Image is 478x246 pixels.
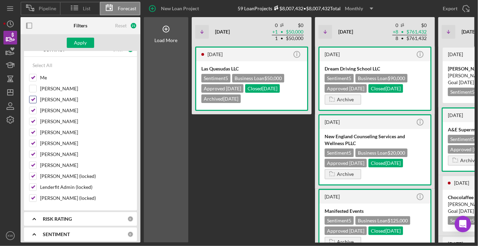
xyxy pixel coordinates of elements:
div: Closed [DATE] [245,84,280,93]
td: + 8 [392,29,399,35]
div: Sentiment 5 [448,216,477,225]
div: Closed [DATE] [368,226,403,235]
time: 2025-05-23 15:22 [325,119,340,125]
div: Export [443,2,457,15]
div: Approved [DATE] [325,84,367,93]
td: $0 [286,22,304,29]
label: [PERSON_NAME] (locked) [40,195,132,202]
div: $8,007,432 [272,5,303,11]
div: Approved [DATE] [325,226,367,235]
td: + 1 [272,29,278,35]
div: Archive [460,155,477,166]
label: [PERSON_NAME] (locked) [40,173,132,180]
div: Archive [337,169,354,179]
div: Closed [DATE] [368,84,403,93]
span: List [83,6,91,11]
time: 2025-06-25 15:31 [325,51,340,57]
td: $761,432 [406,35,427,42]
td: $761,432 [406,29,427,35]
div: Dream Driving School LLC [325,65,425,72]
td: 0 [272,22,278,29]
td: 0 [392,22,399,29]
div: Las Quesudas LLC [201,65,302,72]
div: Business Loan $90,000 [355,74,407,82]
button: Select All [29,59,56,72]
text: KW [8,234,13,238]
div: 21 [130,22,137,29]
label: [PERSON_NAME] [40,85,132,92]
time: 2025-06-04 14:23 [325,194,340,199]
span: Forecast [118,6,136,11]
button: New Loan Project [144,2,206,15]
div: Reset [115,23,127,28]
label: [PERSON_NAME] [40,129,132,136]
span: • [280,30,284,34]
a: [DATE]Las Quesudas LLCSentiment5Business Loan$50,000Approved [DATE]Closed[DATE]Archived[DATE] [195,47,308,111]
td: $50,000 [286,29,304,35]
label: [PERSON_NAME] [40,140,132,147]
time: 2025-06-20 11:17 [454,180,469,186]
time: 07/31/2025 [459,79,474,85]
div: Archive [337,94,354,105]
time: 2025-06-02 13:36 [448,112,463,118]
a: [DATE]Dream Driving School LLCSentiment5Business Loan$90,000Approved [DATE]Closed[DATE]Archive [318,47,431,111]
div: Sentiment 5 [448,88,477,96]
div: New Loan Project [161,2,199,15]
b: [DATE] [215,29,230,35]
button: KW [3,229,17,243]
button: Archive [325,94,361,105]
span: Pipeline [39,6,56,11]
label: [PERSON_NAME] [40,162,132,169]
time: 2025-03-05 20:01 [448,51,463,57]
label: [PERSON_NAME] [40,107,132,114]
div: Business Loan $50,000 [232,74,284,82]
span: Goal [448,208,474,214]
label: [PERSON_NAME] [40,118,132,125]
div: Manifested Events [325,208,425,215]
span: • [400,30,404,34]
div: 0 [127,216,134,222]
div: Approved [DATE] [201,84,243,93]
td: 1 [272,35,278,42]
button: Archive [325,169,361,179]
div: Sentiment 5 [325,216,354,225]
div: Apply [74,38,87,48]
div: Archived [DATE] [201,94,241,103]
div: Sentiment 5 [201,74,230,82]
td: 8 [392,35,399,42]
div: Closed [DATE] [368,159,403,167]
b: RISK RATING [43,216,72,222]
time: 07/30/2025 [459,208,474,214]
label: [PERSON_NAME] [40,96,132,103]
a: [DATE]New England Counseling Services and Wellness PLLCSentiment5Business Loan$20,000Approved [DA... [318,114,431,185]
button: Apply [67,38,94,48]
td: $0 [406,22,427,29]
label: Lenderfit Admin (locked) [40,184,132,191]
button: Export [436,2,475,15]
div: Business Loan $20,000 [355,148,407,157]
div: New England Counseling Services and Wellness PLLC [325,133,425,147]
span: • [280,36,284,41]
span: • [400,36,404,41]
div: Business Loan $125,000 [355,216,410,225]
b: SENTIMENT [43,232,70,237]
div: Load More [155,38,178,43]
div: 0 [127,231,134,237]
div: Select All [33,59,52,72]
b: [DATE] [338,29,353,35]
div: Sentiment 5 [448,135,477,143]
time: 2024-09-12 20:10 [207,51,223,57]
span: Goal [448,79,474,85]
div: Approved [DATE] [325,159,367,167]
b: Filters [74,23,87,28]
div: Open Intercom Messenger [455,216,471,232]
label: [PERSON_NAME] [40,151,132,158]
button: Monthly [341,3,377,14]
div: Sentiment 5 [325,74,354,82]
div: 59 Loan Projects • $8,007,432 Total [238,3,377,14]
div: Monthly [345,3,363,14]
div: Sentiment 5 [325,148,354,157]
label: Me [40,74,132,81]
b: [DATE] [462,29,476,35]
td: $50,000 [286,35,304,42]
